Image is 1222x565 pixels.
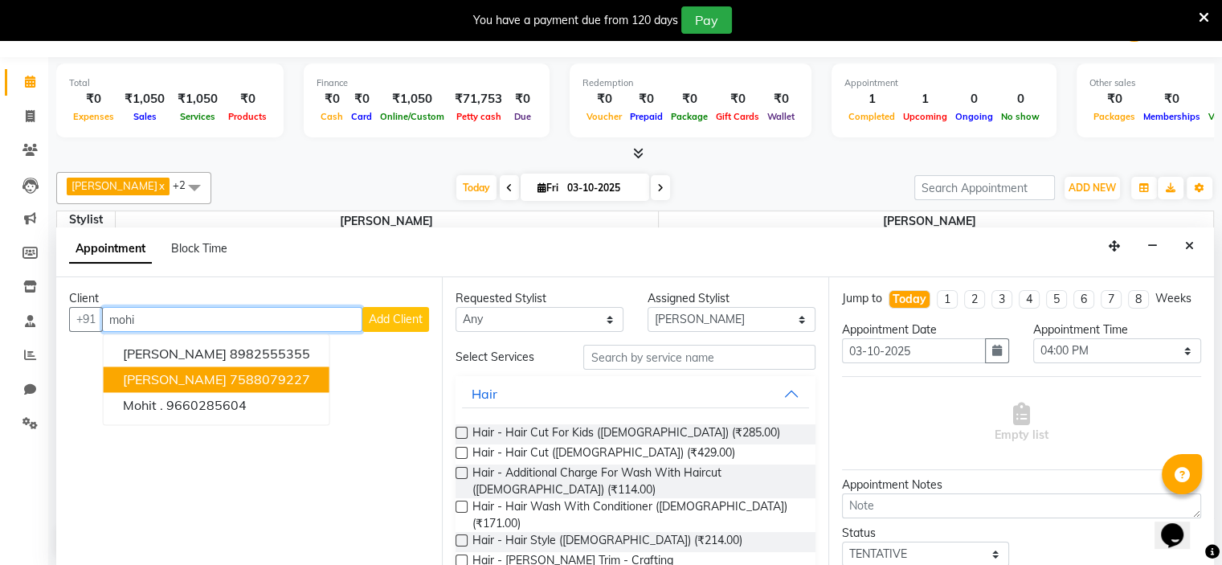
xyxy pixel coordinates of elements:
[1155,290,1191,307] div: Weeks
[176,111,219,122] span: Services
[582,111,626,122] span: Voucher
[123,346,227,362] span: [PERSON_NAME]
[667,111,712,122] span: Package
[171,241,227,256] span: Block Time
[452,111,505,122] span: Petty cash
[472,424,780,444] span: Hair - Hair Cut For Kids ([DEMOGRAPHIC_DATA]) (₹285.00)
[473,12,678,29] div: You have a payment due from 120 days
[69,290,429,307] div: Client
[626,111,667,122] span: Prepaid
[1139,111,1204,122] span: Memberships
[57,211,115,228] div: Stylist
[844,111,899,122] span: Completed
[763,90,799,108] div: ₹0
[448,90,509,108] div: ₹71,753
[317,76,537,90] div: Finance
[1155,501,1206,549] iframe: chat widget
[997,90,1044,108] div: 0
[899,90,951,108] div: 1
[224,111,271,122] span: Products
[951,90,997,108] div: 0
[1069,182,1116,194] span: ADD NEW
[157,179,165,192] a: x
[844,76,1044,90] div: Appointment
[317,90,347,108] div: ₹0
[1019,290,1040,309] li: 4
[347,111,376,122] span: Card
[899,111,951,122] span: Upcoming
[456,175,497,200] span: Today
[667,90,712,108] div: ₹0
[997,111,1044,122] span: No show
[914,175,1055,200] input: Search Appointment
[582,76,799,90] div: Redemption
[842,525,1010,542] div: Status
[123,371,227,387] span: [PERSON_NAME]
[472,384,497,403] div: Hair
[1073,290,1094,309] li: 6
[69,76,271,90] div: Total
[129,111,161,122] span: Sales
[842,290,882,307] div: Jump to
[893,291,926,308] div: Today
[533,182,562,194] span: Fri
[1033,321,1201,338] div: Appointment Time
[995,403,1048,444] span: Empty list
[510,111,535,122] span: Due
[376,111,448,122] span: Online/Custom
[951,111,997,122] span: Ongoing
[842,477,1201,493] div: Appointment Notes
[842,321,1010,338] div: Appointment Date
[1065,177,1120,199] button: ADD NEW
[583,345,815,370] input: Search by service name
[69,307,103,332] button: +91
[648,290,815,307] div: Assigned Stylist
[562,176,643,200] input: 2025-10-03
[230,371,310,387] ngb-highlight: 7588079227
[937,290,958,309] li: 1
[173,178,198,191] span: +2
[1101,290,1122,309] li: 7
[472,444,735,465] span: Hair - Hair Cut ([DEMOGRAPHIC_DATA]) (₹429.00)
[456,290,623,307] div: Requested Stylist
[69,235,152,264] span: Appointment
[462,379,808,408] button: Hair
[472,498,802,532] span: Hair - Hair Wash With Conditioner ([DEMOGRAPHIC_DATA]) (₹171.00)
[69,90,118,108] div: ₹0
[659,211,1202,231] span: [PERSON_NAME]
[1089,90,1139,108] div: ₹0
[1089,111,1139,122] span: Packages
[1178,234,1201,259] button: Close
[369,312,423,326] span: Add Client
[116,211,658,231] span: [PERSON_NAME]
[72,179,157,192] span: [PERSON_NAME]
[123,397,163,413] span: Mohit .
[69,111,118,122] span: Expenses
[626,90,667,108] div: ₹0
[376,90,448,108] div: ₹1,050
[102,307,362,332] input: Search by Name/Mobile/Email/Code
[118,90,171,108] div: ₹1,050
[362,307,429,332] button: Add Client
[171,90,224,108] div: ₹1,050
[844,90,899,108] div: 1
[166,397,247,413] ngb-highlight: 9660285604
[681,6,732,34] button: Pay
[964,290,985,309] li: 2
[472,532,742,552] span: Hair - Hair Style ([DEMOGRAPHIC_DATA]) (₹214.00)
[472,465,802,498] span: Hair - Additional Charge For Wash With Haircut ([DEMOGRAPHIC_DATA]) (₹114.00)
[763,111,799,122] span: Wallet
[347,90,376,108] div: ₹0
[991,290,1012,309] li: 3
[712,90,763,108] div: ₹0
[842,338,987,363] input: yyyy-mm-dd
[230,346,310,362] ngb-highlight: 8982555355
[582,90,626,108] div: ₹0
[509,90,537,108] div: ₹0
[1139,90,1204,108] div: ₹0
[443,349,571,366] div: Select Services
[712,111,763,122] span: Gift Cards
[1046,290,1067,309] li: 5
[317,111,347,122] span: Cash
[224,90,271,108] div: ₹0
